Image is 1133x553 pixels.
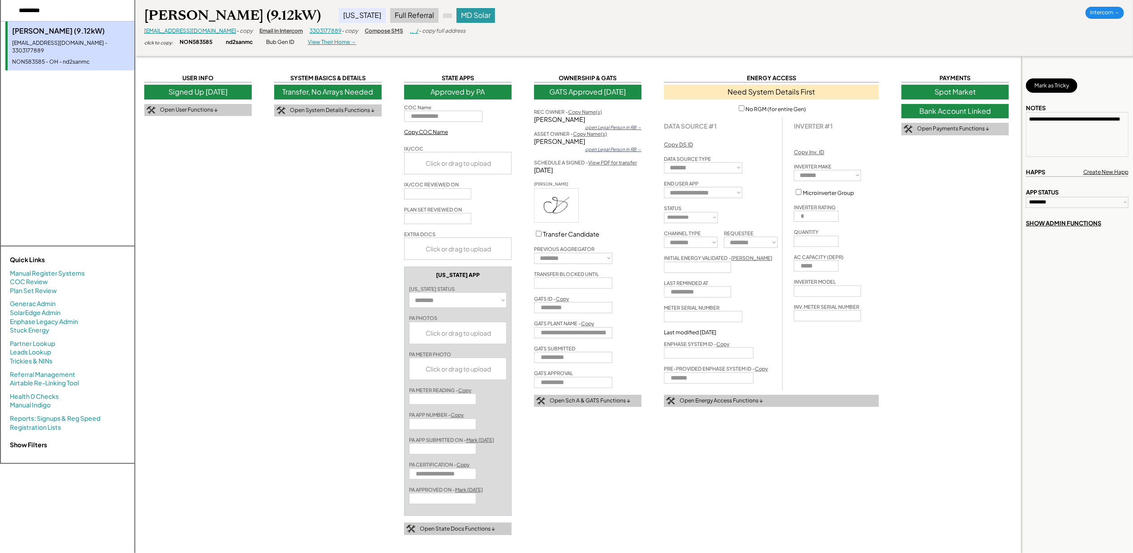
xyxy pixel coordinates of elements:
[664,122,717,130] strong: DATA SOURCE #1
[746,106,806,112] label: No RGM (for entire Gen)
[455,487,483,493] u: Mark [DATE]
[144,7,321,24] div: [PERSON_NAME] (9.12kW)
[664,304,719,311] div: METER SERIAL NUMBER
[794,149,824,156] div: Copy Inv. ID
[803,190,854,196] label: Microinverter Group
[534,320,594,327] div: GATS PLANT NAME -
[534,108,602,115] div: REC OWNER -
[664,141,693,149] div: Copy DS ID
[404,145,423,152] div: IX/COC
[404,74,512,82] div: STATE APPS
[1026,168,1045,176] div: HAPPS
[406,525,415,533] img: tool-icon.png
[10,401,51,410] a: Manual Indigo
[390,8,439,22] div: Full Referral
[409,358,507,380] div: Click or drag to upload
[10,339,55,348] a: Partner Lookup
[794,303,859,310] div: INV. METER SERIAL NUMBER
[274,74,382,82] div: SYSTEM BASICS & DETAILS
[716,341,729,347] u: Copy
[409,351,451,358] div: PA METER PHOTO
[365,27,403,35] div: Compose SMS
[550,397,630,405] div: Open Sch A & GATS Functions ↓
[226,39,253,46] div: nd2sanmc
[10,441,47,449] strong: Show Filters
[339,8,386,22] div: [US_STATE]
[534,345,575,352] div: GATS SUBMITTED
[664,85,879,99] div: Need System Details First
[534,166,642,175] div: [DATE]
[543,230,599,238] label: Transfer Candidate
[10,255,99,264] div: Quick Links
[573,131,607,137] u: Copy Name(s)
[1026,188,1059,196] div: APP STATUS
[901,74,1009,82] div: PAYMENTS
[405,152,512,174] div: Click or drag to upload
[12,39,130,55] div: [EMAIL_ADDRESS][DOMAIN_NAME] - 3303177889
[724,230,754,237] div: REQUESTEE
[160,106,218,114] div: Open User Functions ↓
[404,85,512,99] div: Approved by PA
[664,205,681,212] div: STATUS
[1083,168,1129,176] div: Create New Happ
[10,392,59,401] a: Health 0 Checks
[534,370,573,376] div: GATS APPROVAL
[418,27,465,35] div: - copy full address
[10,423,61,432] a: Registration Lists
[534,115,642,124] div: [PERSON_NAME]
[10,277,48,286] a: COC Review
[664,74,879,82] div: ENERGY ACCESS
[568,109,602,115] u: Copy Name(s)
[276,107,285,115] img: tool-icon.png
[409,461,470,468] div: PA CERTIFICATION -
[755,366,768,372] u: Copy
[420,525,495,533] div: Open State Docs Functions ↓
[794,204,836,211] div: INVERTER RATING
[556,296,569,302] u: Copy
[146,106,155,114] img: tool-icon.png
[404,104,431,111] div: COC Name
[794,229,819,235] div: QUANTITY
[534,85,642,99] div: GATS Approved [DATE]
[236,27,253,35] div: - copy
[410,27,418,34] a: , , /
[1026,219,1101,227] div: SHOW ADMIN FUNCTIONS
[144,27,236,34] a: [EMAIL_ADDRESS][DOMAIN_NAME]
[10,370,75,379] a: Referral Management
[534,137,642,146] div: [PERSON_NAME]
[917,125,989,133] div: Open Payments Functions ↓
[458,387,471,393] u: Copy
[144,85,252,99] div: Signed Up [DATE]
[409,285,455,292] div: [US_STATE] STATUS
[731,255,772,261] u: [PERSON_NAME]
[144,74,252,82] div: USER INFO
[10,357,52,366] a: Trickies & NINs
[10,414,100,423] a: Reports: Signups & Reg Speed
[405,238,512,259] div: Click or drag to upload
[457,8,495,22] div: MD Solar
[904,125,913,133] img: tool-icon.png
[466,437,494,443] u: Mark [DATE]
[409,322,507,344] div: Click or drag to upload
[664,365,768,372] div: PRE-PROVIDED ENPHASE SYSTEM ID -
[404,181,459,188] div: IX/COC REVIEWED ON
[901,85,1009,99] div: Spot Market
[794,163,831,170] div: INVERTER MAKE
[409,387,471,393] div: PA METER READING -
[409,315,437,321] div: PA PHOTOS
[534,159,637,166] div: SCHEDULE A SIGNED -
[10,299,56,308] a: Generac Admin
[404,206,462,213] div: PLAN SET REVIEWED ON
[457,462,470,467] u: Copy
[451,412,464,418] u: Copy
[901,104,1009,118] div: Bank Account Linked
[409,436,494,443] div: PA APP SUBMITTED ON -
[10,286,57,295] a: Plan Set Review
[664,230,701,237] div: CHANNEL TYPE
[585,124,642,130] div: open Legal Person in RB →
[10,326,49,335] a: Stuck Energy
[664,255,772,261] div: INITIAL ENERGY VALIDATED -
[666,397,675,405] img: tool-icon.png
[794,122,833,130] div: INVERTER #1
[12,58,130,66] div: NON583585 - OH - nd2sanmc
